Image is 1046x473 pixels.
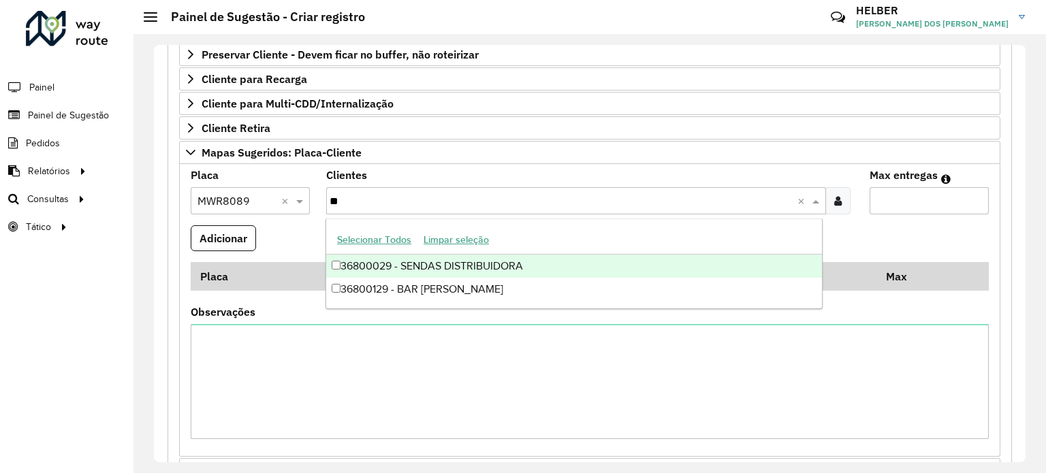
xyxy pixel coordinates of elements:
[191,262,323,291] th: Placa
[326,278,822,301] div: 36800129 - BAR [PERSON_NAME]
[202,49,479,60] span: Preservar Cliente - Devem ficar no buffer, não roteirizar
[941,174,951,184] em: Máximo de clientes que serão colocados na mesma rota com os clientes informados
[157,10,365,25] h2: Painel de Sugestão - Criar registro
[281,193,293,209] span: Clear all
[202,147,362,158] span: Mapas Sugeridos: Placa-Cliente
[202,98,394,109] span: Cliente para Multi-CDD/Internalização
[323,262,707,291] th: Código Cliente
[823,3,853,32] a: Contato Rápido
[856,18,1009,30] span: [PERSON_NAME] DOS [PERSON_NAME]
[179,164,1000,457] div: Mapas Sugeridos: Placa-Cliente
[326,167,367,183] label: Clientes
[179,116,1000,140] a: Cliente Retira
[27,192,69,206] span: Consultas
[417,229,495,250] button: Limpar seleção
[179,141,1000,164] a: Mapas Sugeridos: Placa-Cliente
[28,108,109,123] span: Painel de Sugestão
[191,167,219,183] label: Placa
[326,255,822,278] div: 36800029 - SENDAS DISTRIBUIDORA
[856,4,1009,17] h3: HELBER
[179,92,1000,115] a: Cliente para Multi-CDD/Internalização
[26,220,51,234] span: Tático
[797,193,809,209] span: Clear all
[876,262,931,291] th: Max
[326,218,823,309] ng-dropdown-panel: Options list
[191,304,255,320] label: Observações
[331,229,417,250] button: Selecionar Todos
[870,167,938,183] label: Max entregas
[26,136,60,150] span: Pedidos
[29,80,54,95] span: Painel
[202,123,270,133] span: Cliente Retira
[191,225,256,251] button: Adicionar
[179,67,1000,91] a: Cliente para Recarga
[179,43,1000,66] a: Preservar Cliente - Devem ficar no buffer, não roteirizar
[202,74,307,84] span: Cliente para Recarga
[28,164,70,178] span: Relatórios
